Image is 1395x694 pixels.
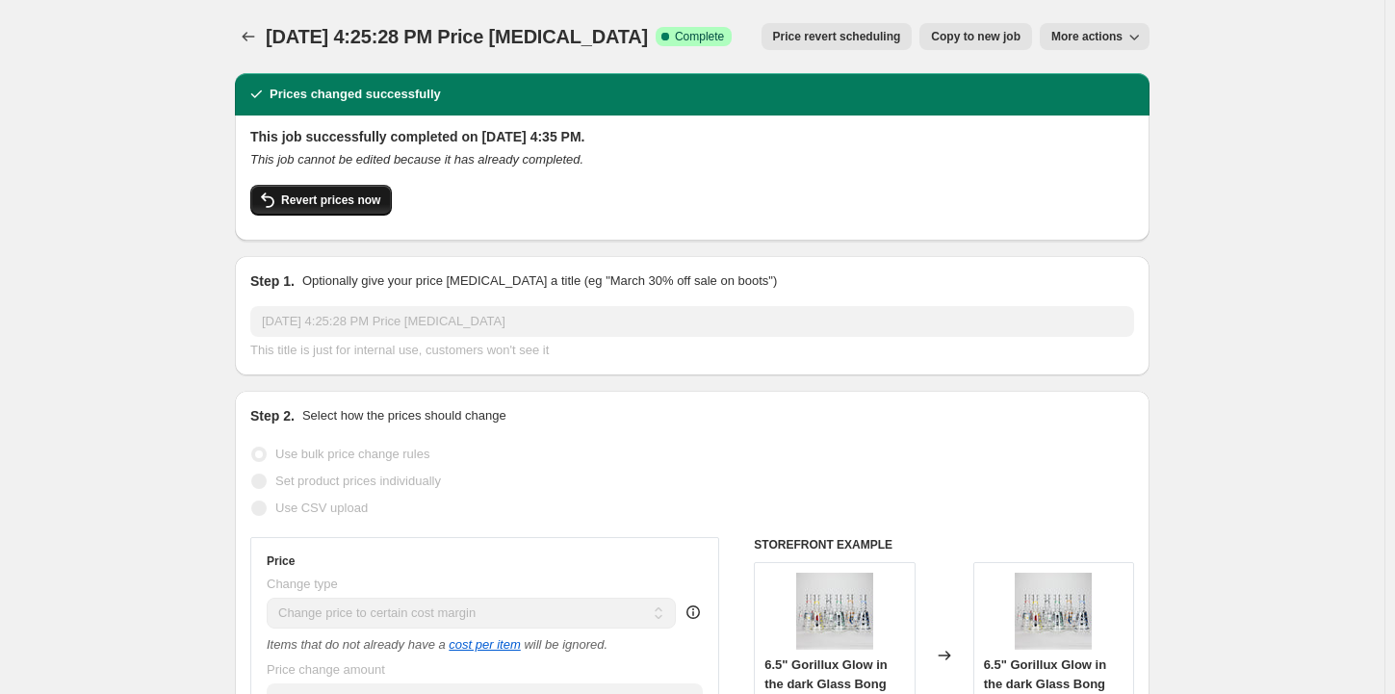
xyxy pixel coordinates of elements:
[250,406,295,425] h2: Step 2.
[762,23,913,50] button: Price revert scheduling
[235,23,262,50] button: Price change jobs
[1040,23,1150,50] button: More actions
[267,577,338,591] span: Change type
[302,406,506,425] p: Select how the prices should change
[250,127,1134,146] h2: This job successfully completed on [DATE] 4:35 PM.
[250,306,1134,337] input: 30% off holiday sale
[796,573,873,650] img: 20250710-1-13_80x.jpg
[449,637,520,652] a: cost per item
[250,271,295,291] h2: Step 1.
[675,29,724,44] span: Complete
[931,29,1020,44] span: Copy to new job
[250,343,549,357] span: This title is just for internal use, customers won't see it
[275,501,368,515] span: Use CSV upload
[250,185,392,216] button: Revert prices now
[275,474,441,488] span: Set product prices individually
[250,152,583,167] i: This job cannot be edited because it has already completed.
[754,537,1134,553] h6: STOREFRONT EXAMPLE
[302,271,777,291] p: Optionally give your price [MEDICAL_DATA] a title (eg "March 30% off sale on boots")
[524,637,607,652] i: will be ignored.
[266,26,648,47] span: [DATE] 4:25:28 PM Price [MEDICAL_DATA]
[1051,29,1123,44] span: More actions
[919,23,1032,50] button: Copy to new job
[773,29,901,44] span: Price revert scheduling
[1015,573,1092,650] img: 20250710-1-13_80x.jpg
[267,637,446,652] i: Items that do not already have a
[281,193,380,208] span: Revert prices now
[684,603,703,622] div: help
[267,553,295,569] h3: Price
[270,85,441,104] h2: Prices changed successfully
[275,447,429,461] span: Use bulk price change rules
[267,662,385,677] span: Price change amount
